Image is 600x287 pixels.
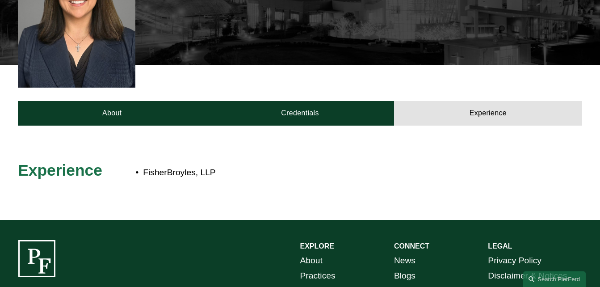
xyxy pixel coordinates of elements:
a: Experience [394,101,582,125]
a: About [300,253,323,269]
a: Search this site [523,271,586,287]
a: Credentials [206,101,394,125]
a: News [394,253,415,269]
a: Disclaimer & Notices [488,268,567,284]
a: Privacy Policy [488,253,541,269]
a: Practices [300,268,336,284]
strong: LEGAL [488,242,512,250]
p: FisherBroyles, LLP [143,165,512,181]
a: Blogs [394,268,415,284]
strong: EXPLORE [300,242,334,250]
strong: CONNECT [394,242,429,250]
a: About [18,101,206,125]
span: Experience [18,161,102,179]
